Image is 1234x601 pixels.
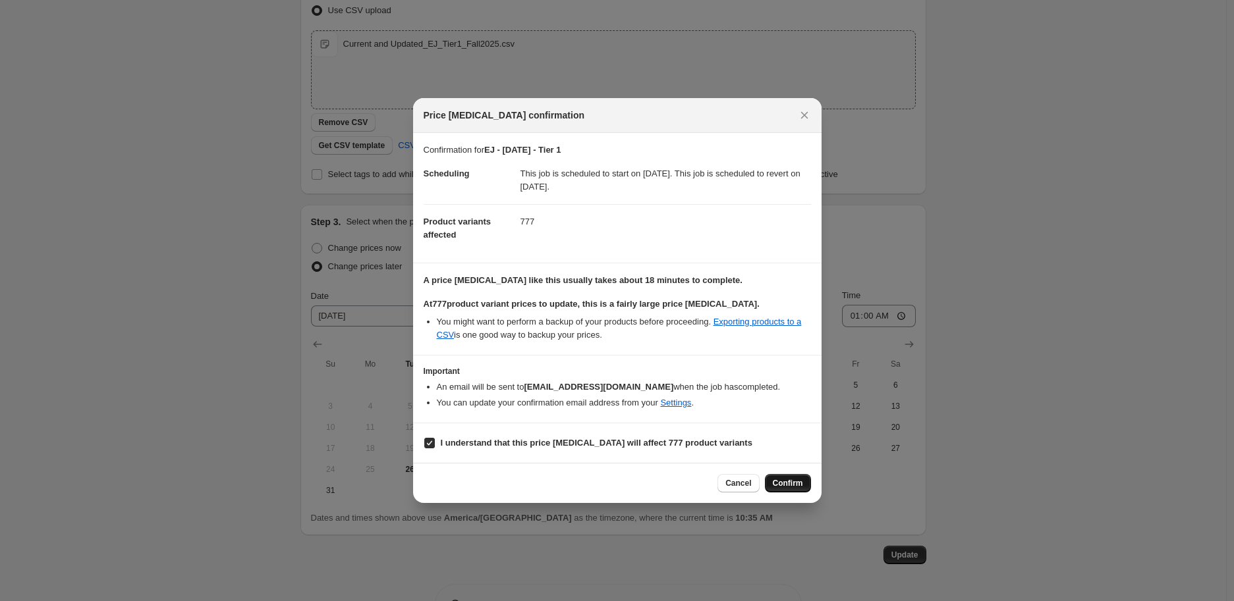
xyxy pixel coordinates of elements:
b: A price [MEDICAL_DATA] like this usually takes about 18 minutes to complete. [424,275,743,285]
h3: Important [424,366,811,377]
li: An email will be sent to when the job has completed . [437,380,811,394]
a: Settings [660,398,691,407]
span: Cancel [725,478,751,488]
b: EJ - [DATE] - Tier 1 [484,145,561,155]
b: At 777 product variant prices to update, this is a fairly large price [MEDICAL_DATA]. [424,299,760,309]
b: I understand that this price [MEDICAL_DATA] will affect 777 product variants [441,438,752,448]
button: Cancel [717,474,759,492]
span: Product variants affected [424,217,491,240]
span: Scheduling [424,169,470,178]
dd: This job is scheduled to start on [DATE]. This job is scheduled to revert on [DATE]. [520,157,811,204]
a: Exporting products to a CSV [437,317,802,340]
span: Confirm [773,478,803,488]
b: [EMAIL_ADDRESS][DOMAIN_NAME] [524,382,673,392]
button: Confirm [765,474,811,492]
dd: 777 [520,204,811,239]
p: Confirmation for [424,144,811,157]
li: You can update your confirmation email address from your . [437,396,811,409]
span: Price [MEDICAL_DATA] confirmation [424,109,585,122]
li: You might want to perform a backup of your products before proceeding. is one good way to backup ... [437,315,811,342]
button: Close [795,106,814,124]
